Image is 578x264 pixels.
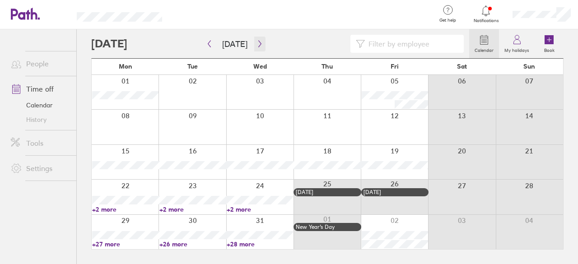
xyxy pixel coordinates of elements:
[471,18,501,23] span: Notifications
[433,18,462,23] span: Get help
[159,240,226,248] a: +26 more
[92,240,158,248] a: +27 more
[469,45,499,53] label: Calendar
[364,189,426,195] div: [DATE]
[539,45,560,53] label: Book
[499,45,535,53] label: My holidays
[4,159,76,177] a: Settings
[4,80,76,98] a: Time off
[535,29,564,58] a: Book
[227,205,293,213] a: +2 more
[322,63,333,70] span: Thu
[457,63,467,70] span: Sat
[469,29,499,58] a: Calendar
[253,63,267,70] span: Wed
[499,29,535,58] a: My holidays
[227,240,293,248] a: +28 more
[159,205,226,213] a: +2 more
[119,63,132,70] span: Mon
[4,98,76,112] a: Calendar
[471,5,501,23] a: Notifications
[365,35,458,52] input: Filter by employee
[296,189,359,195] div: [DATE]
[296,224,359,230] div: New Year’s Day
[4,134,76,152] a: Tools
[92,205,158,213] a: +2 more
[187,63,198,70] span: Tue
[523,63,535,70] span: Sun
[391,63,399,70] span: Fri
[215,37,255,51] button: [DATE]
[4,55,76,73] a: People
[4,112,76,127] a: History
